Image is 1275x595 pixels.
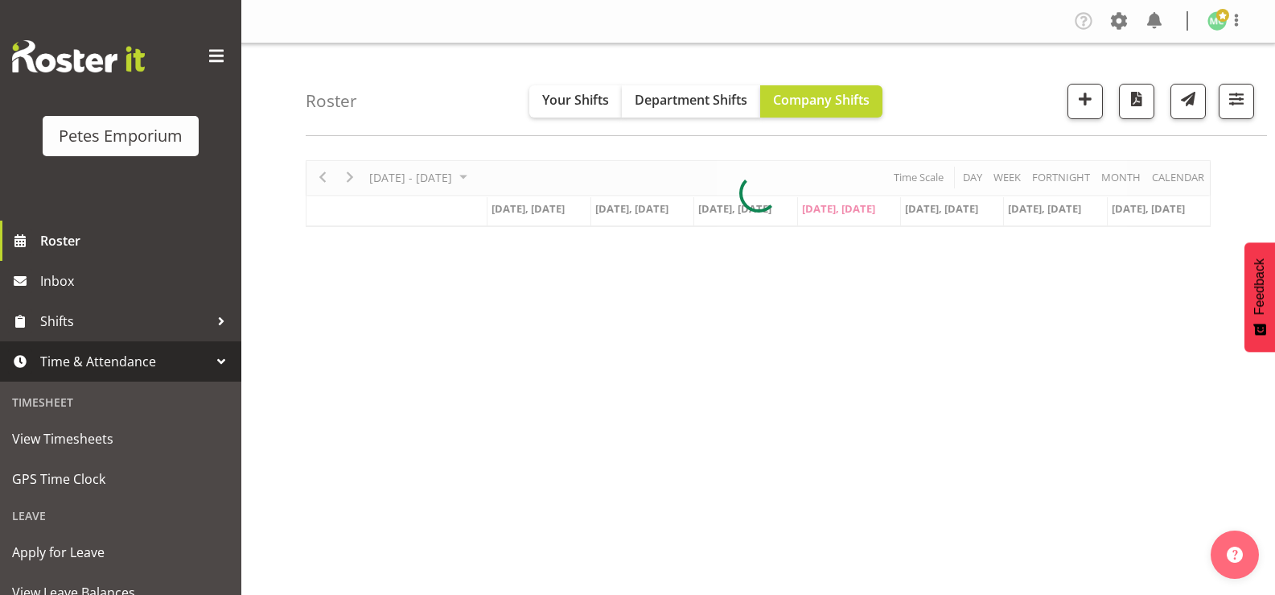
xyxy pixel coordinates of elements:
[40,309,209,333] span: Shifts
[4,532,237,572] a: Apply for Leave
[12,40,145,72] img: Rosterit website logo
[1207,11,1227,31] img: melissa-cowen2635.jpg
[622,85,760,118] button: Department Shifts
[12,427,229,451] span: View Timesheets
[40,269,233,293] span: Inbox
[4,459,237,499] a: GPS Time Clock
[4,386,237,419] div: Timesheet
[1119,84,1154,119] button: Download a PDF of the roster according to the set date range.
[12,467,229,491] span: GPS Time Clock
[1252,258,1267,315] span: Feedback
[529,85,622,118] button: Your Shifts
[59,124,183,148] div: Petes Emporium
[1067,84,1103,119] button: Add a new shift
[306,92,357,110] h4: Roster
[12,540,229,564] span: Apply for Leave
[4,419,237,459] a: View Timesheets
[773,91,870,109] span: Company Shifts
[760,85,882,118] button: Company Shifts
[635,91,747,109] span: Department Shifts
[1170,84,1206,119] button: Send a list of all shifts for the selected filtered period to all rostered employees.
[40,229,233,253] span: Roster
[1227,547,1243,563] img: help-xxl-2.png
[542,91,609,109] span: Your Shifts
[1244,242,1275,352] button: Feedback - Show survey
[4,499,237,532] div: Leave
[1219,84,1254,119] button: Filter Shifts
[40,349,209,374] span: Time & Attendance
